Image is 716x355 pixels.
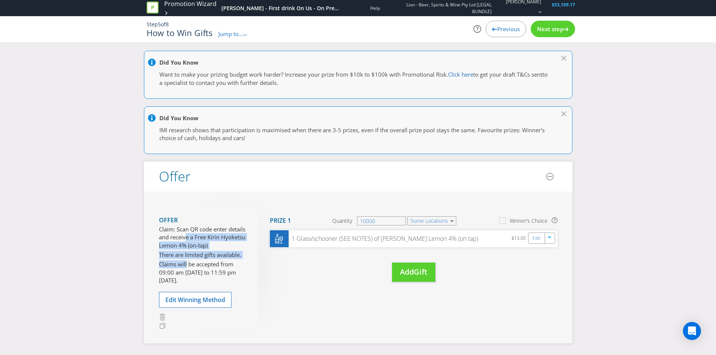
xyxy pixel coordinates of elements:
[159,251,247,259] p: There are limited gifts available.
[161,21,166,28] span: of
[159,126,549,142] p: IMI research shows that participation is maximised when there are 3-5 prizes, even if the overall...
[166,21,169,28] span: 8
[392,263,435,282] button: AddGift
[158,21,161,28] span: 5
[147,21,158,28] span: Step
[683,322,701,340] div: Open Intercom Messenger
[400,267,414,277] span: Add
[159,260,247,284] p: Claims will be accepted from 09:00 am [DATE] to 11:59 pm [DATE].
[159,217,247,224] h4: Offer
[391,2,492,14] span: Lion - Beer, Spirits & Wine Pty Ltd [LEGAL BUNDLE]
[289,234,478,243] div: 1 Glass/schooner (SEE NOTES) of [PERSON_NAME] Lemon 4% (on tap)
[159,292,232,308] button: Edit Winning Method
[270,218,291,224] h4: Prize 1
[159,225,247,249] p: Claim: Scan QR code enter details and receive a Free Kirin Hyoketsu Lemon 4% (on-tap)
[497,25,520,33] span: Previous
[448,71,473,78] a: Click here
[221,5,341,12] div: [PERSON_NAME] - First drink On Us - On Premise
[147,28,213,37] h1: How to Win Gifts
[218,30,243,38] span: Jump to...
[159,71,548,86] span: to get your draft T&Cs sentto a specialist to contact you with further details.
[159,71,448,78] span: Want to make your prizing budget work harder? Increase your prize from $10k to $100k with Promoti...
[332,217,352,225] span: Quantity
[159,169,191,184] h2: Offer
[552,2,575,8] span: $53,109.17
[533,234,540,243] a: Edit
[537,25,563,33] span: Next step
[370,5,380,11] a: Help
[414,267,427,277] span: Gift
[510,217,548,225] div: Winner's Choice
[165,296,225,304] span: Edit Winning Method
[512,234,528,243] div: $13.00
